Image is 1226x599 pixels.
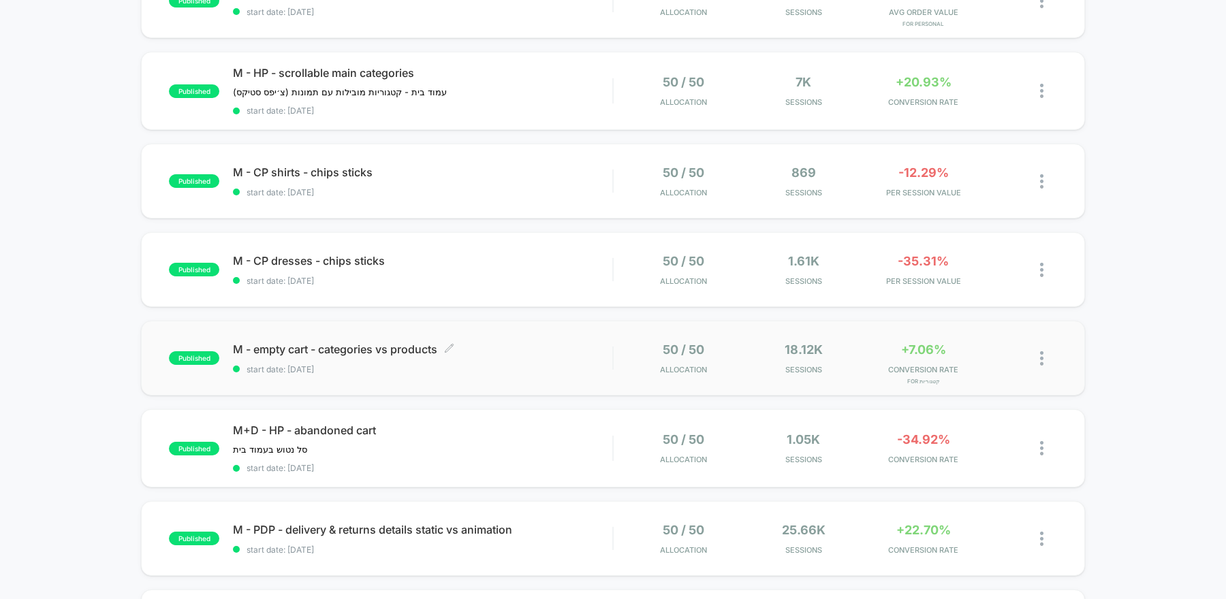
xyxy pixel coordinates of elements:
span: start date: [DATE] [233,106,612,116]
span: published [169,263,219,276]
span: Sessions [747,455,860,464]
span: 1.05k [787,432,820,447]
img: close [1040,174,1043,189]
span: M+D - HP - abandoned cart [233,423,612,437]
span: start date: [DATE] [233,364,612,374]
img: close [1040,263,1043,277]
span: for personal [867,20,980,27]
img: close [1040,441,1043,455]
span: 25.66k [782,523,826,537]
span: 18.12k [785,342,823,357]
span: for קטגוריות [867,378,980,385]
span: CONVERSION RATE [867,545,980,555]
span: published [169,532,219,545]
span: M - PDP - delivery & returns details static vs animation [233,523,612,536]
span: -35.31% [898,254,949,268]
span: M - HP - scrollable main categories [233,66,612,80]
span: 50 / 50 [663,432,704,447]
span: M - CP dresses - chips sticks [233,254,612,268]
span: 50 / 50 [663,254,704,268]
span: Allocation [660,365,707,374]
span: CONVERSION RATE [867,455,980,464]
span: CONVERSION RATE [867,365,980,374]
span: Sessions [747,188,860,197]
span: Sessions [747,276,860,286]
span: 50 / 50 [663,165,704,180]
span: -12.29% [898,165,949,180]
span: PER SESSION VALUE [867,188,980,197]
span: PER SESSION VALUE [867,276,980,286]
span: 7k [796,75,811,89]
span: Allocation [660,455,707,464]
img: close [1040,84,1043,98]
span: Sessions [747,365,860,374]
span: עמוד בית - קטגוריות מובילות עם תמונות (צ׳יפס סטיקס) [233,86,447,97]
span: start date: [DATE] [233,463,612,473]
span: start date: [DATE] [233,187,612,197]
span: Allocation [660,188,707,197]
span: start date: [DATE] [233,7,612,17]
span: Sessions [747,7,860,17]
span: published [169,174,219,188]
span: 50 / 50 [663,75,704,89]
span: Sessions [747,545,860,555]
span: M - CP shirts - chips sticks [233,165,612,179]
span: 50 / 50 [663,342,704,357]
span: start date: [DATE] [233,545,612,555]
span: start date: [DATE] [233,276,612,286]
span: Allocation [660,545,707,555]
span: CONVERSION RATE [867,97,980,107]
span: סל נטוש בעמוד בית [233,444,310,455]
img: close [1040,532,1043,546]
span: published [169,84,219,98]
span: published [169,442,219,455]
span: 50 / 50 [663,523,704,537]
span: published [169,351,219,365]
span: M - empty cart - categories vs products [233,342,612,356]
span: Allocation [660,276,707,286]
span: Sessions [747,97,860,107]
span: AVG ORDER VALUE [867,7,980,17]
span: +22.70% [896,523,951,537]
span: +7.06% [901,342,946,357]
span: Allocation [660,97,707,107]
span: -34.92% [897,432,950,447]
span: 1.61k [788,254,819,268]
img: close [1040,351,1043,366]
span: Allocation [660,7,707,17]
span: 869 [791,165,816,180]
span: +20.93% [896,75,952,89]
